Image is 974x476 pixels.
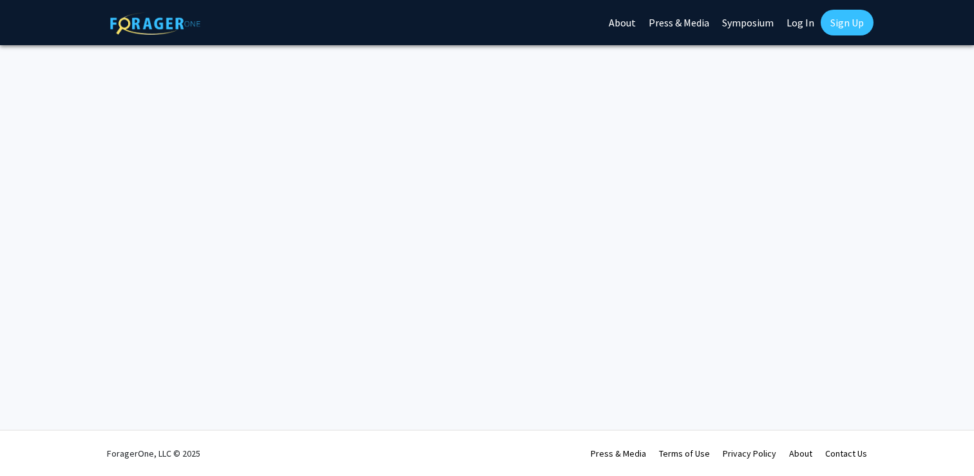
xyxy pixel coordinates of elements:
a: Privacy Policy [723,448,776,459]
a: Terms of Use [659,448,710,459]
a: Press & Media [591,448,646,459]
div: ForagerOne, LLC © 2025 [107,431,200,476]
a: Contact Us [825,448,867,459]
img: ForagerOne Logo [110,12,200,35]
a: Sign Up [821,10,874,35]
a: About [789,448,812,459]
